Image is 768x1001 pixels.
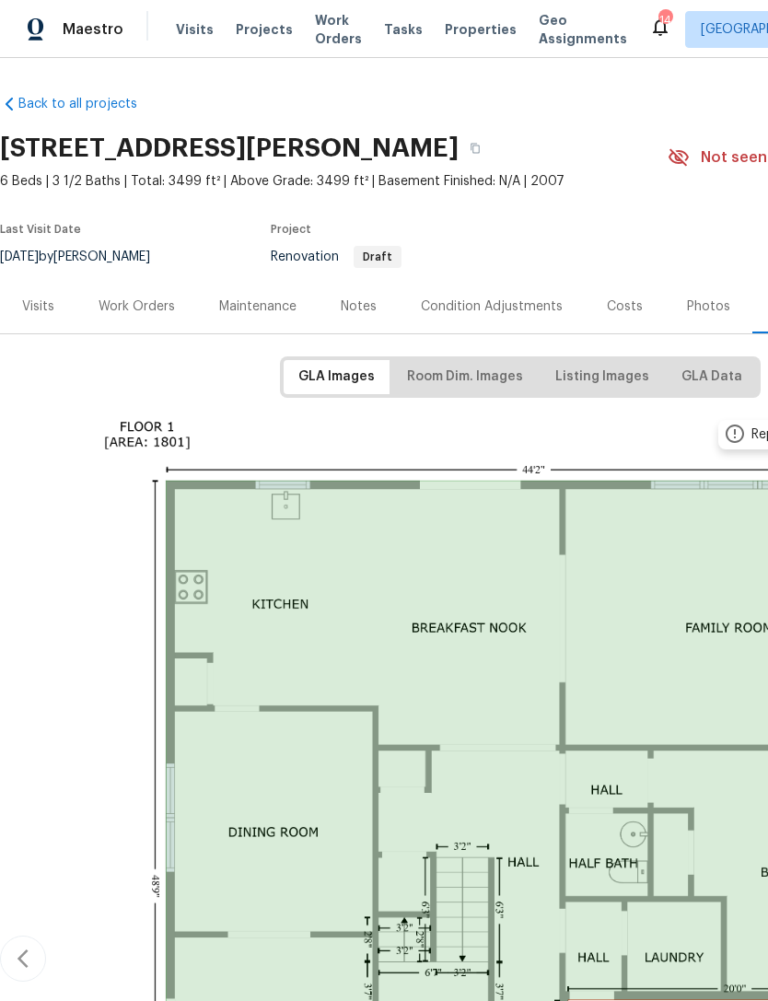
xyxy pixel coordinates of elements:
[407,366,523,389] span: Room Dim. Images
[541,360,664,394] button: Listing Images
[341,297,377,316] div: Notes
[459,132,492,165] button: Copy Address
[271,224,311,235] span: Project
[607,297,643,316] div: Costs
[176,20,214,39] span: Visits
[384,23,423,36] span: Tasks
[22,297,54,316] div: Visits
[667,360,757,394] button: GLA Data
[315,11,362,48] span: Work Orders
[658,11,671,29] div: 14
[219,297,297,316] div: Maintenance
[236,20,293,39] span: Projects
[271,250,401,263] span: Renovation
[284,360,390,394] button: GLA Images
[99,297,175,316] div: Work Orders
[539,11,627,48] span: Geo Assignments
[445,20,517,39] span: Properties
[392,360,538,394] button: Room Dim. Images
[355,251,400,262] span: Draft
[687,297,730,316] div: Photos
[298,366,375,389] span: GLA Images
[555,366,649,389] span: Listing Images
[63,20,123,39] span: Maestro
[681,366,742,389] span: GLA Data
[421,297,563,316] div: Condition Adjustments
